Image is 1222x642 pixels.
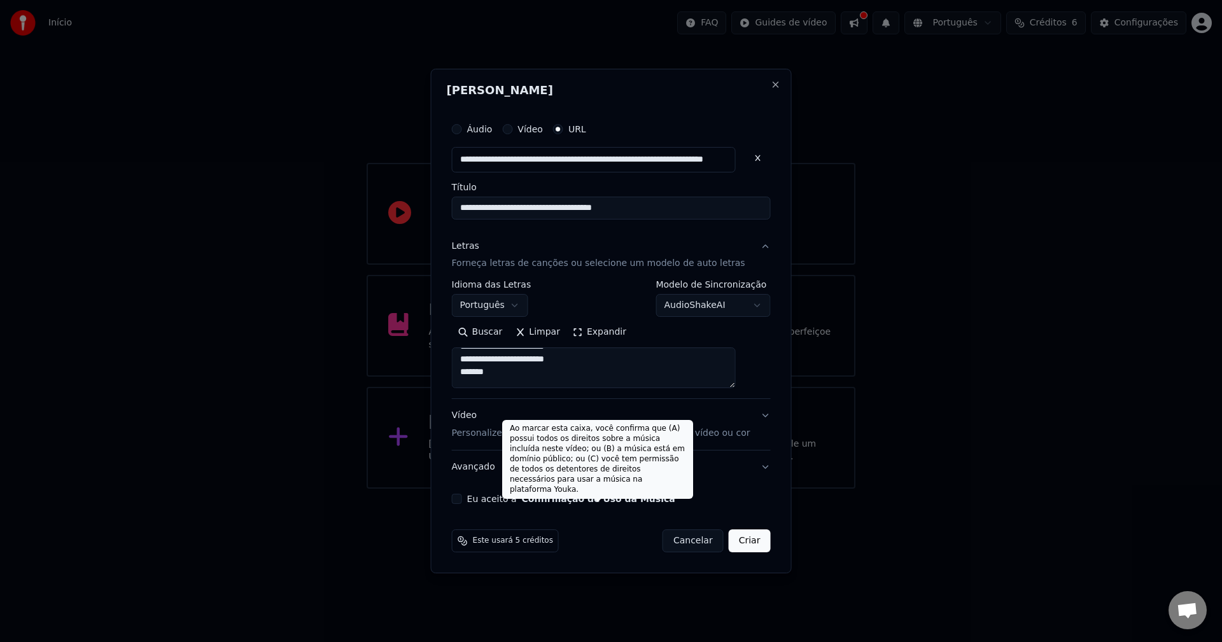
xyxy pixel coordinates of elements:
[517,125,543,134] label: Vídeo
[467,125,493,134] label: Áudio
[452,410,750,440] div: Vídeo
[452,400,771,450] button: VídeoPersonalize o vídeo de [PERSON_NAME]: use imagem, vídeo ou cor
[656,281,770,290] label: Modelo de Sincronização
[502,420,693,499] div: Ao marcar esta caixa, você confirma que (A) possui todos os direitos sobre a música incluída nest...
[467,494,675,503] label: Eu aceito a
[452,281,771,399] div: LetrasForneça letras de canções ou selecione um modelo de auto letras
[566,323,633,343] button: Expandir
[568,125,586,134] label: URL
[473,536,553,546] span: Este usará 5 créditos
[522,494,675,503] button: Eu aceito a
[452,450,771,484] button: Avançado
[452,240,479,253] div: Letras
[452,258,745,270] p: Forneça letras de canções ou selecione um modelo de auto letras
[452,427,750,440] p: Personalize o vídeo de [PERSON_NAME]: use imagem, vídeo ou cor
[452,281,531,290] label: Idioma das Letras
[452,323,509,343] button: Buscar
[729,529,771,552] button: Criar
[509,323,566,343] button: Limpar
[447,85,776,96] h2: [PERSON_NAME]
[452,230,771,281] button: LetrasForneça letras de canções ou selecione um modelo de auto letras
[663,529,724,552] button: Cancelar
[452,183,771,192] label: Título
